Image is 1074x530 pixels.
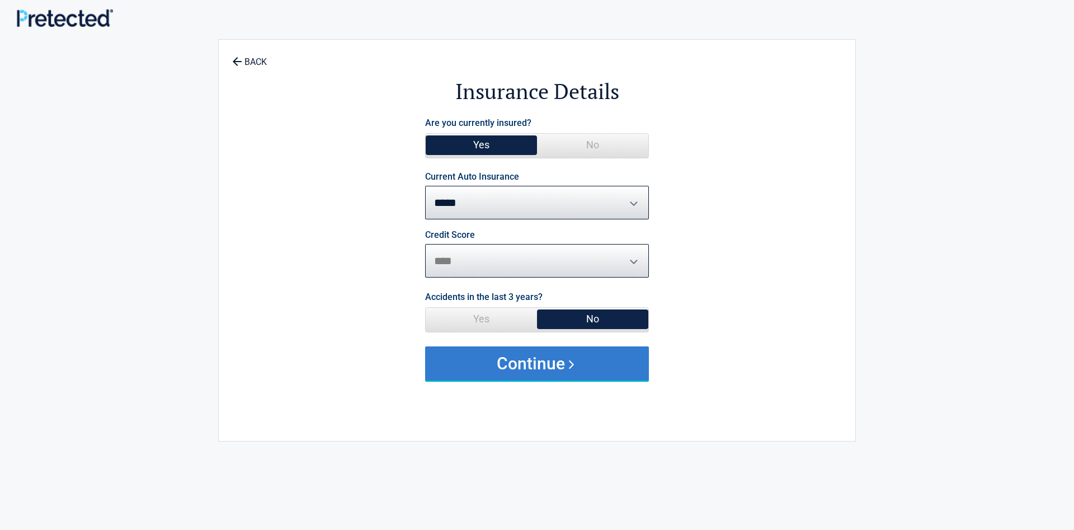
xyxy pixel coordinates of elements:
button: Continue [425,346,649,380]
label: Are you currently insured? [425,115,531,130]
img: Main Logo [17,9,113,26]
label: Credit Score [425,231,475,240]
h2: Insurance Details [280,77,794,106]
span: Yes [426,134,537,156]
label: Current Auto Insurance [425,172,519,181]
span: No [537,134,648,156]
span: Yes [426,308,537,330]
span: No [537,308,648,330]
a: BACK [230,47,269,67]
label: Accidents in the last 3 years? [425,289,543,304]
